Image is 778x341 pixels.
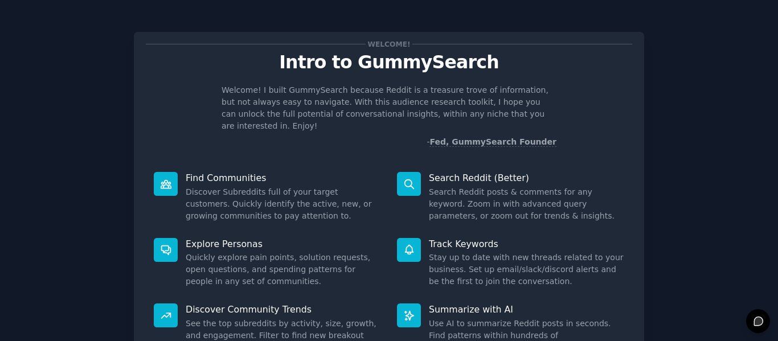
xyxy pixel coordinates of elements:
[429,252,624,287] dd: Stay up to date with new threads related to your business. Set up email/slack/discord alerts and ...
[427,136,556,148] div: -
[146,52,632,72] p: Intro to GummySearch
[429,238,624,250] p: Track Keywords
[186,238,381,250] p: Explore Personas
[186,172,381,184] p: Find Communities
[429,137,556,147] a: Fed, GummySearch Founder
[429,303,624,315] p: Summarize with AI
[186,303,381,315] p: Discover Community Trends
[429,172,624,184] p: Search Reddit (Better)
[429,186,624,222] dd: Search Reddit posts & comments for any keyword. Zoom in with advanced query parameters, or zoom o...
[186,252,381,287] dd: Quickly explore pain points, solution requests, open questions, and spending patterns for people ...
[222,84,556,132] p: Welcome! I built GummySearch because Reddit is a treasure trove of information, but not always ea...
[186,186,381,222] dd: Discover Subreddits full of your target customers. Quickly identify the active, new, or growing c...
[366,38,412,50] span: Welcome!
